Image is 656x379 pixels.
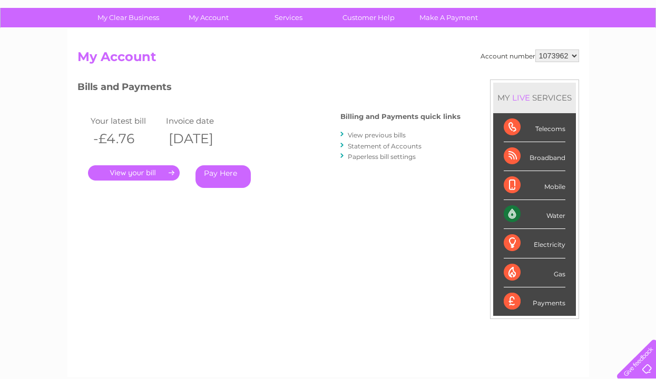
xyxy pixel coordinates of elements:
[504,171,565,200] div: Mobile
[526,45,558,53] a: Telecoms
[23,27,77,59] img: logo.png
[481,49,579,62] div: Account number
[340,113,461,121] h4: Billing and Payments quick links
[88,165,180,181] a: .
[510,93,532,103] div: LIVE
[564,45,580,53] a: Blog
[88,128,164,149] th: -£4.76
[325,8,412,27] a: Customer Help
[493,83,576,113] div: MY SERVICES
[504,200,565,229] div: Water
[504,258,565,287] div: Gas
[163,128,239,149] th: [DATE]
[586,45,612,53] a: Contact
[80,6,577,51] div: Clear Business is a trading name of Verastar Limited (registered in [GEOGRAPHIC_DATA] No. 3667643...
[77,79,461,98] h3: Bills and Payments
[348,153,416,161] a: Paperless bill settings
[165,8,252,27] a: My Account
[471,45,491,53] a: Water
[504,229,565,258] div: Electricity
[497,45,520,53] a: Energy
[405,8,492,27] a: Make A Payment
[504,142,565,171] div: Broadband
[88,114,164,128] td: Your latest bill
[85,8,172,27] a: My Clear Business
[348,131,406,139] a: View previous bills
[245,8,332,27] a: Services
[195,165,251,188] a: Pay Here
[163,114,239,128] td: Invoice date
[457,5,530,18] a: 0333 014 3131
[77,49,579,69] h2: My Account
[348,142,422,150] a: Statement of Accounts
[504,113,565,142] div: Telecoms
[504,287,565,316] div: Payments
[621,45,646,53] a: Log out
